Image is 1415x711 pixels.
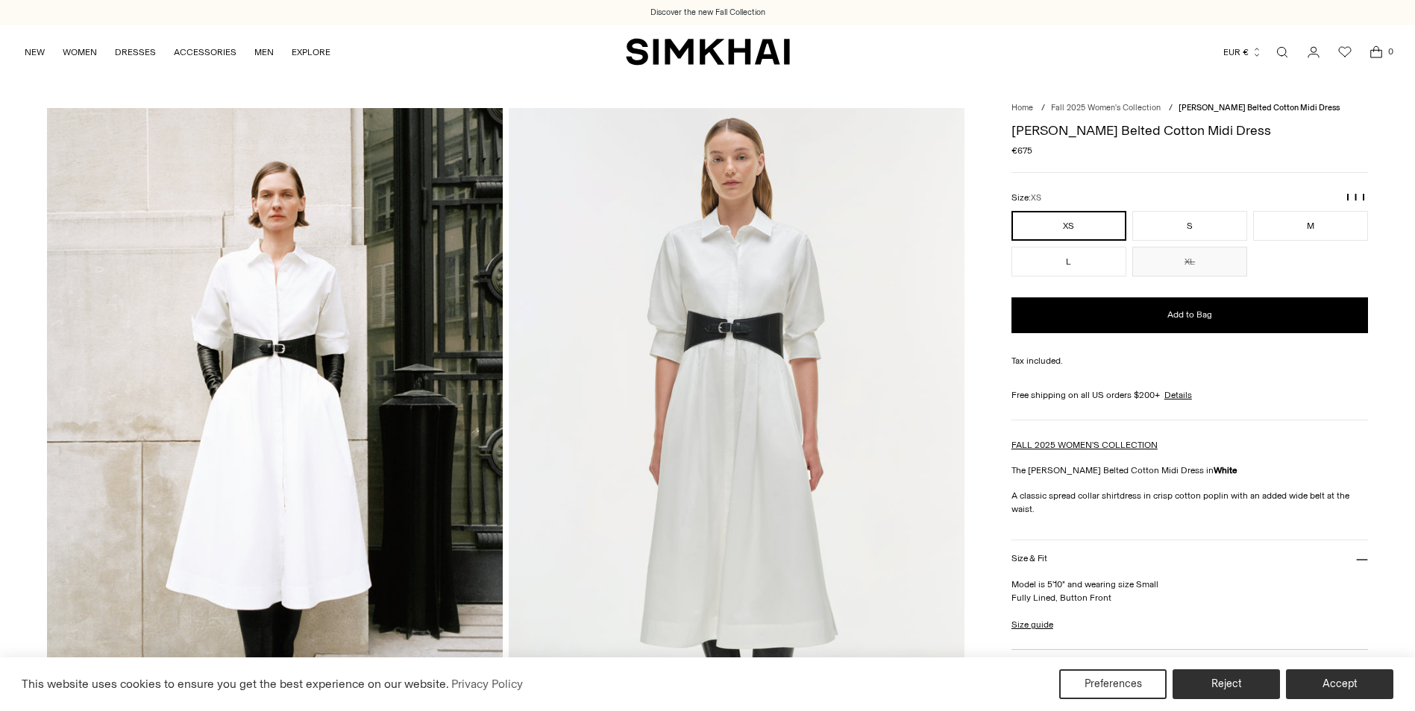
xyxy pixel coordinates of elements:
[1011,211,1126,241] button: XS
[292,36,330,69] a: EXPLORE
[25,36,45,69] a: NEW
[1214,465,1237,475] strong: White
[1361,37,1391,67] a: Open cart modal
[650,7,765,19] a: Discover the new Fall Collection
[626,37,790,66] a: SIMKHAI
[1011,297,1369,333] button: Add to Bag
[1011,144,1032,157] span: €675
[1132,211,1247,241] button: S
[1011,464,1369,477] p: The [PERSON_NAME] Belted Cotton Midi Dress in
[1011,489,1369,516] p: A classic spread collar shirtdress in crisp cotton poplin with an added wide belt at the waist.
[254,36,274,69] a: MEN
[1041,102,1045,115] div: /
[1011,540,1369,578] button: Size & Fit
[449,673,525,695] a: Privacy Policy (opens in a new tab)
[1132,247,1247,276] button: XL
[1384,45,1397,58] span: 0
[63,36,97,69] a: WOMEN
[1011,650,1369,688] button: More Details
[1223,36,1262,69] button: EUR €
[1164,388,1192,402] a: Details
[1011,618,1053,631] a: Size guide
[1011,354,1369,367] div: Tax included.
[1011,103,1033,113] a: Home
[1179,103,1340,113] span: [PERSON_NAME] Belted Cotton Midi Dress
[1011,191,1041,205] label: Size:
[1011,440,1158,450] a: FALL 2025 WOMEN'S COLLECTION
[1011,102,1369,115] nav: breadcrumbs
[1011,578,1369,604] p: Model is 5'10" and wearing size Small Fully Lined, Button Front
[1011,247,1126,276] button: L
[1167,309,1212,321] span: Add to Bag
[1330,37,1360,67] a: Wishlist
[1031,193,1041,203] span: XS
[1169,102,1173,115] div: /
[1059,669,1167,699] button: Preferences
[1011,554,1047,563] h3: Size & Fit
[1011,388,1369,402] div: Free shipping on all US orders $200+
[1011,124,1369,137] h1: [PERSON_NAME] Belted Cotton Midi Dress
[1253,211,1368,241] button: M
[22,677,449,691] span: This website uses cookies to ensure you get the best experience on our website.
[115,36,156,69] a: DRESSES
[1299,37,1328,67] a: Go to the account page
[1051,103,1161,113] a: Fall 2025 Women's Collection
[174,36,236,69] a: ACCESSORIES
[1286,669,1393,699] button: Accept
[1173,669,1280,699] button: Reject
[1267,37,1297,67] a: Open search modal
